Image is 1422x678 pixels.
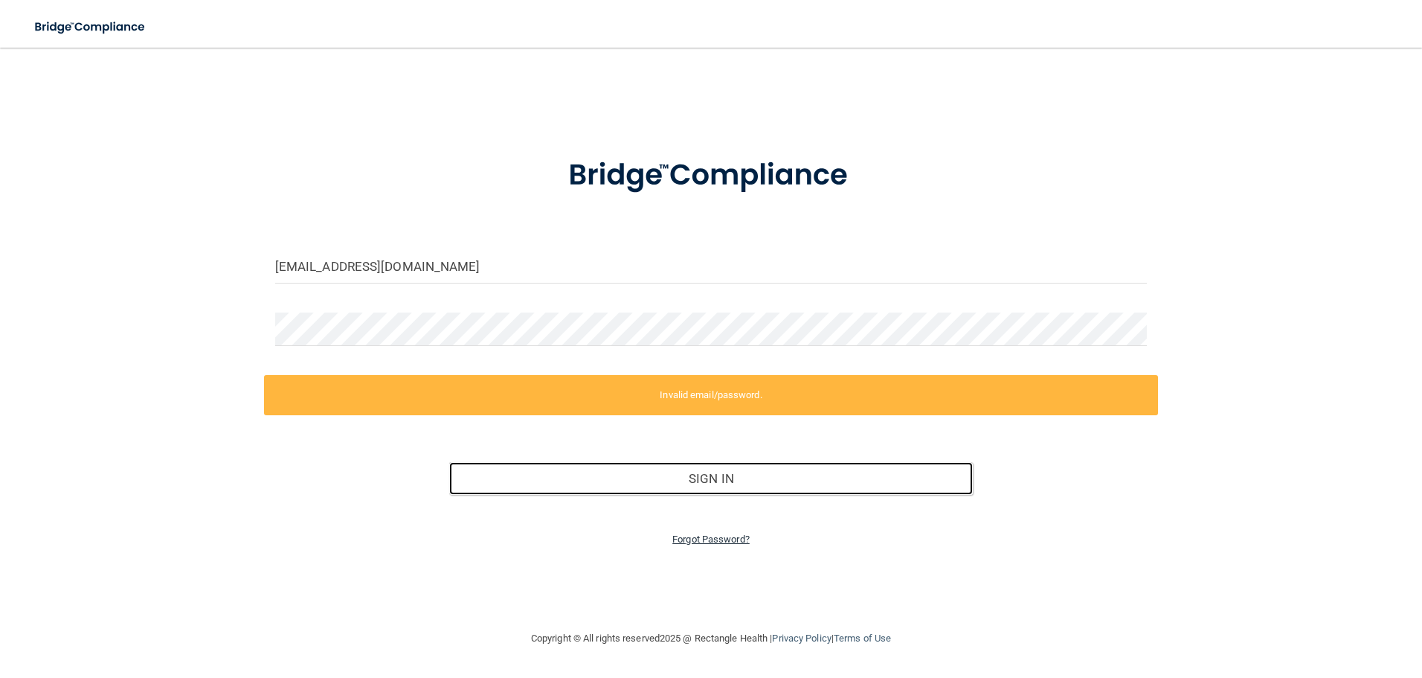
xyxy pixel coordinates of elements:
[264,375,1159,415] label: Invalid email/password.
[22,12,159,42] img: bridge_compliance_login_screen.278c3ca4.svg
[772,633,831,644] a: Privacy Policy
[440,615,982,662] div: Copyright © All rights reserved 2025 @ Rectangle Health | |
[1165,572,1404,632] iframe: Drift Widget Chat Controller
[449,462,973,495] button: Sign In
[672,534,750,545] a: Forgot Password?
[538,137,884,214] img: bridge_compliance_login_screen.278c3ca4.svg
[834,633,891,644] a: Terms of Use
[275,250,1148,284] input: Email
